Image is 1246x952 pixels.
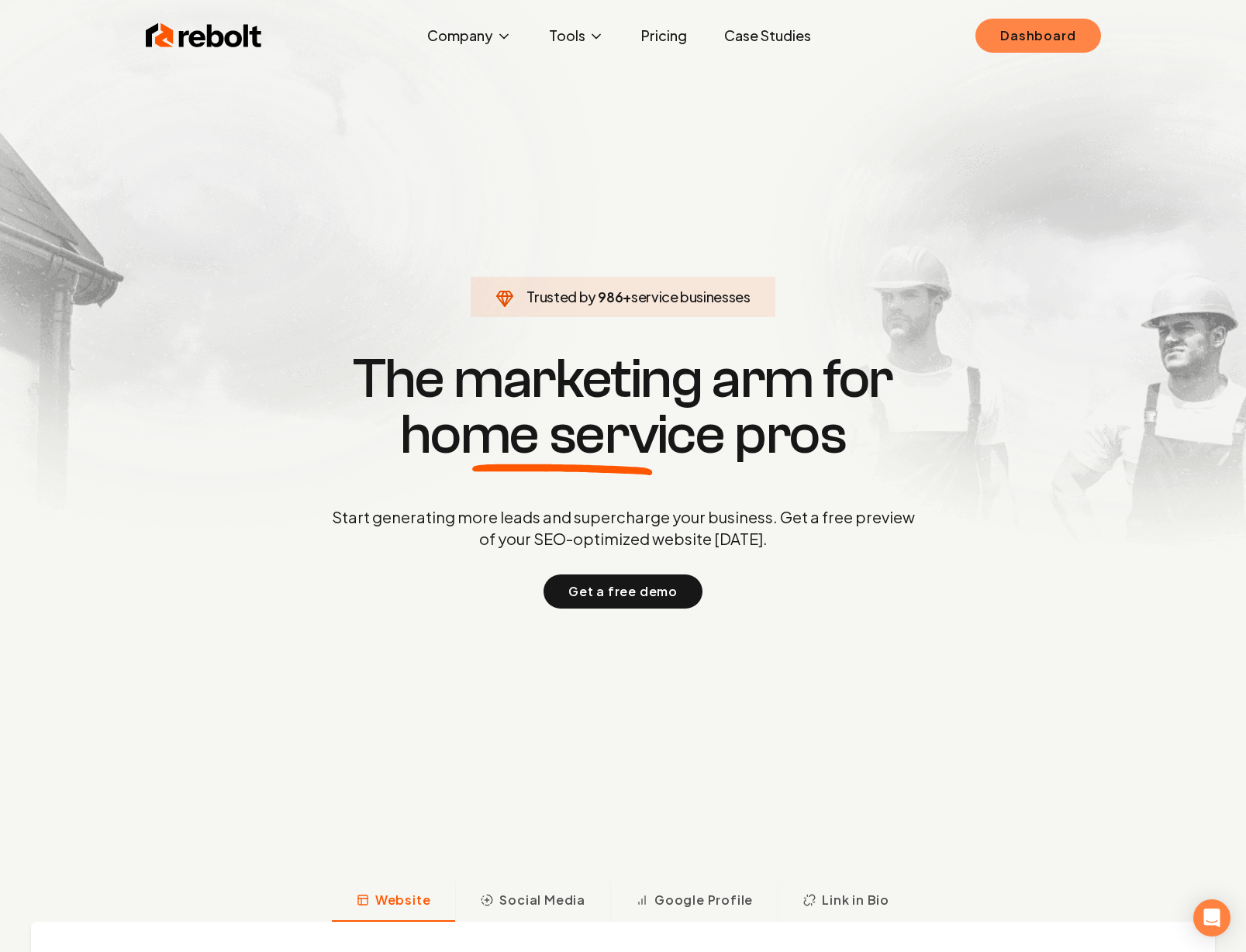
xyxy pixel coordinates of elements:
button: Link in Bio [778,881,914,922]
button: Tools [537,20,616,51]
a: Dashboard [975,19,1100,53]
button: Get a free demo [544,574,702,609]
span: Link in Bio [822,891,889,909]
span: Trusted by [526,288,595,305]
span: Website [375,891,431,909]
a: Pricing [629,20,699,51]
h1: The marketing arm for pros [251,351,996,463]
span: Google Profile [654,891,753,909]
button: Company [415,20,524,51]
span: + [623,288,631,305]
span: home service [400,407,725,463]
img: Rebolt Logo [146,20,262,51]
div: Open Intercom Messenger [1193,899,1230,936]
p: Start generating more leads and supercharge your business. Get a free preview of your SEO-optimiz... [329,506,918,550]
button: Google Profile [610,881,778,922]
a: Case Studies [712,20,823,51]
span: 986 [598,286,623,308]
button: Social Media [455,881,610,922]
button: Website [332,881,456,922]
span: service businesses [631,288,751,305]
span: Social Media [499,891,585,909]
